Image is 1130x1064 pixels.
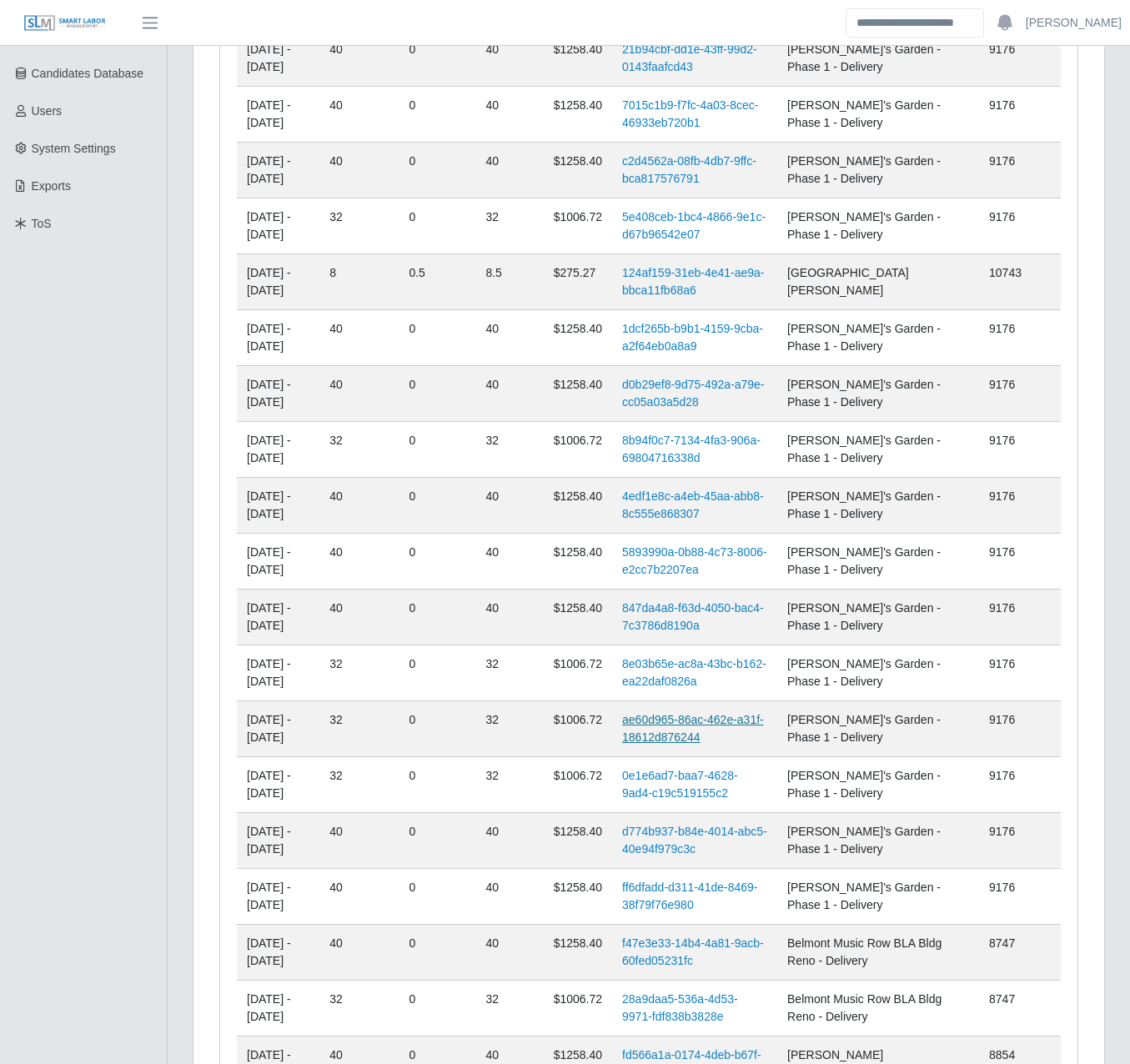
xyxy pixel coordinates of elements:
[237,645,319,701] td: [DATE] - [DATE]
[787,936,942,967] span: Belmont Music Row BLA Bldg Reno - Delivery
[544,366,612,422] td: $1258.40
[787,210,941,241] span: [PERSON_NAME]'s Garden - Phase 1 - Delivery
[989,825,1015,838] span: 9176
[475,87,543,143] td: 40
[544,701,612,757] td: $1006.72
[622,881,757,911] a: ff6dfadd-d311-41de-8469-38f79f76e980
[475,310,543,366] td: 40
[622,713,764,744] a: ae60d965-86ac-462e-a31f-18612d876244
[399,478,475,534] td: 0
[544,645,612,701] td: $1006.72
[787,434,941,464] span: [PERSON_NAME]'s Garden - Phase 1 - Delivery
[544,310,612,366] td: $1258.40
[319,869,399,925] td: 40
[544,143,612,198] td: $1258.40
[475,590,543,645] td: 40
[544,813,612,869] td: $1258.40
[32,67,144,80] span: Candidates Database
[237,87,319,143] td: [DATE] - [DATE]
[237,310,319,366] td: [DATE] - [DATE]
[989,43,1015,56] span: 9176
[475,981,543,1036] td: 32
[237,757,319,813] td: [DATE] - [DATE]
[399,925,475,981] td: 0
[622,769,738,800] a: 0e1e6ad7-baa7-4628-9ad4-c19c519155c2
[622,545,767,576] a: 5893990a-0b88-4c73-8006-e2cc7b2207ea
[399,981,475,1036] td: 0
[622,210,766,241] a: 5e408ceb-1bc4-4866-9e1c-d67b96542e07
[989,769,1015,782] span: 9176
[319,30,399,87] td: 40
[622,266,764,297] a: 124af159-31eb-4e41-ae9a-bbca11fb68a6
[475,757,543,813] td: 32
[544,478,612,534] td: $1258.40
[319,198,399,254] td: 32
[475,143,543,198] td: 40
[237,30,319,87] td: [DATE] - [DATE]
[32,104,63,118] span: Users
[399,198,475,254] td: 0
[399,645,475,701] td: 0
[544,198,612,254] td: $1006.72
[399,366,475,422] td: 0
[399,254,475,310] td: 0.5
[787,601,941,632] span: [PERSON_NAME]'s Garden - Phase 1 - Delivery
[399,813,475,869] td: 0
[319,757,399,813] td: 32
[319,701,399,757] td: 32
[989,434,1015,447] span: 9176
[544,590,612,645] td: $1258.40
[1026,14,1122,32] a: [PERSON_NAME]
[399,590,475,645] td: 0
[475,422,543,478] td: 32
[237,925,319,981] td: [DATE] - [DATE]
[787,266,909,297] span: [GEOGRAPHIC_DATA][PERSON_NAME]
[989,154,1015,168] span: 9176
[989,1048,1015,1061] span: 8854
[622,992,738,1023] a: 28a9daa5-536a-4d53-9971-fdf838b3828e
[32,217,52,230] span: ToS
[237,590,319,645] td: [DATE] - [DATE]
[622,434,761,464] a: 8b94f0c7-7134-4fa3-906a-69804716338d
[237,198,319,254] td: [DATE] - [DATE]
[544,30,612,87] td: $1258.40
[989,98,1015,112] span: 9176
[544,254,612,310] td: $275.27
[475,198,543,254] td: 32
[475,534,543,590] td: 40
[787,657,941,688] span: [PERSON_NAME]'s Garden - Phase 1 - Delivery
[544,422,612,478] td: $1006.72
[319,478,399,534] td: 40
[846,8,984,38] input: Search
[399,30,475,87] td: 0
[989,657,1015,670] span: 9176
[787,992,942,1023] span: Belmont Music Row BLA Bldg Reno - Delivery
[399,143,475,198] td: 0
[787,489,941,520] span: [PERSON_NAME]'s Garden - Phase 1 - Delivery
[237,813,319,869] td: [DATE] - [DATE]
[622,936,764,967] a: f47e3e33-14b4-4a81-9acb-60fed05231fc
[237,254,319,310] td: [DATE] - [DATE]
[475,645,543,701] td: 32
[399,869,475,925] td: 0
[237,869,319,925] td: [DATE] - [DATE]
[787,769,941,800] span: [PERSON_NAME]'s Garden - Phase 1 - Delivery
[989,881,1015,894] span: 9176
[319,590,399,645] td: 40
[787,545,941,576] span: [PERSON_NAME]'s Garden - Phase 1 - Delivery
[23,14,107,33] img: SLM Logo
[989,210,1015,223] span: 9176
[319,422,399,478] td: 32
[622,378,764,409] a: d0b29ef8-9d75-492a-a79e-cc05a03a5d28
[787,98,941,129] span: [PERSON_NAME]'s Garden - Phase 1 - Delivery
[319,254,399,310] td: 8
[989,601,1015,615] span: 9176
[319,310,399,366] td: 40
[787,154,941,185] span: [PERSON_NAME]'s Garden - Phase 1 - Delivery
[475,925,543,981] td: 40
[319,87,399,143] td: 40
[319,925,399,981] td: 40
[237,478,319,534] td: [DATE] - [DATE]
[399,87,475,143] td: 0
[989,713,1015,726] span: 9176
